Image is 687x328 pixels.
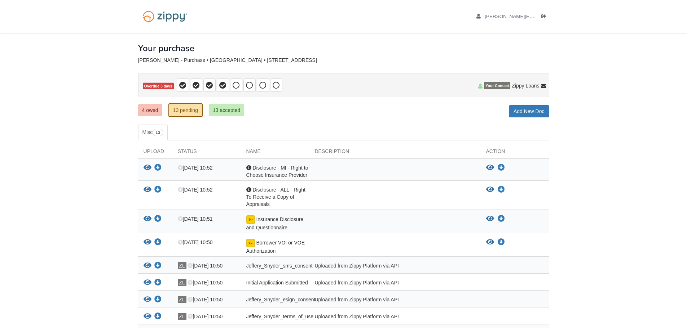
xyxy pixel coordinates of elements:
button: View Borrower VOI or VOE Authorization [486,239,494,246]
a: Download Disclosure - MI - Right to Choose Insurance Provider [498,165,505,171]
span: Initial Application Submitted [246,280,308,286]
span: Overdue 3 days [143,83,174,90]
span: Disclosure - ALL - Right To Receive a Copy of Appraisals [246,187,305,207]
a: Download Borrower VOI or VOE Authorization [154,240,162,246]
div: Action [481,148,549,158]
a: Download Jeffery_Snyder_sms_consent [154,263,162,269]
div: Description [309,148,481,158]
button: View Jeffery_Snyder_terms_of_use [144,313,151,320]
a: Download Insurance Disclosure and Questionnaire [154,216,162,222]
div: Name [241,148,309,158]
a: Download Jeffery_Snyder_terms_of_use [154,314,162,320]
button: View Borrower VOI or VOE Authorization [144,239,151,246]
span: Zippy Loans [512,82,539,89]
a: Log out [541,14,549,21]
img: Document fully signed [246,239,255,247]
span: ZL [178,279,186,286]
button: View Initial Application Submitted [144,279,151,287]
a: Download Borrower VOI or VOE Authorization [498,239,505,245]
a: Download Insurance Disclosure and Questionnaire [498,216,505,222]
a: Download Disclosure - ALL - Right To Receive a Copy of Appraisals [154,187,162,193]
a: Download Disclosure - MI - Right to Choose Insurance Provider [154,165,162,171]
a: Add New Doc [509,105,549,117]
div: Status [172,148,241,158]
div: Uploaded from Zippy Platform via API [309,313,481,322]
button: View Disclosure - MI - Right to Choose Insurance Provider [144,164,151,172]
button: View Disclosure - ALL - Right To Receive a Copy of Appraisals [144,186,151,194]
span: jeffery.snyder@outlook.com [485,14,647,19]
button: View Jeffery_Snyder_esign_consent [144,296,151,304]
span: Jeffery_Snyder_terms_of_use [246,314,314,319]
button: View Disclosure - ALL - Right To Receive a Copy of Appraisals [486,186,494,193]
button: View Insurance Disclosure and Questionnaire [144,215,151,223]
a: 13 accepted [209,104,244,116]
div: Upload [138,148,172,158]
span: [DATE] 10:51 [178,216,213,222]
button: View Jeffery_Snyder_sms_consent [144,262,151,270]
span: [DATE] 10:52 [178,187,213,193]
span: Insurance Disclosure and Questionnaire [246,216,304,230]
h1: Your purchase [138,44,194,53]
img: Logo [138,7,192,26]
span: Jeffery_Snyder_esign_consent [246,297,316,302]
button: View Insurance Disclosure and Questionnaire [486,215,494,223]
span: [DATE] 10:50 [178,239,213,245]
div: Uploaded from Zippy Platform via API [309,262,481,271]
span: ZL [178,313,186,320]
div: Uploaded from Zippy Platform via API [309,296,481,305]
a: Misc [138,125,168,140]
a: Download Initial Application Submitted [154,280,162,286]
img: Document fully signed [246,215,255,224]
span: [DATE] 10:50 [188,297,223,302]
span: Disclosure - MI - Right to Choose Insurance Provider [246,165,308,178]
a: edit profile [476,14,648,21]
a: Download Disclosure - ALL - Right To Receive a Copy of Appraisals [498,187,505,193]
a: 4 owed [138,104,162,116]
a: 13 pending [168,103,203,117]
span: [DATE] 10:50 [188,314,223,319]
a: Download Jeffery_Snyder_esign_consent [154,297,162,303]
span: Borrower VOI or VOE Authorization [246,240,305,254]
span: Jeffery_Snyder_sms_consent [246,263,313,269]
div: Uploaded from Zippy Platform via API [309,279,481,288]
span: [DATE] 10:50 [188,263,223,269]
span: [DATE] 10:50 [188,280,223,286]
span: [DATE] 10:52 [178,165,213,171]
span: ZL [178,262,186,269]
span: ZL [178,296,186,303]
div: [PERSON_NAME] - Purchase • [GEOGRAPHIC_DATA] • [STREET_ADDRESS] [138,57,549,63]
span: 13 [153,129,163,136]
button: View Disclosure - MI - Right to Choose Insurance Provider [486,164,494,171]
span: Your Contact [484,82,510,89]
